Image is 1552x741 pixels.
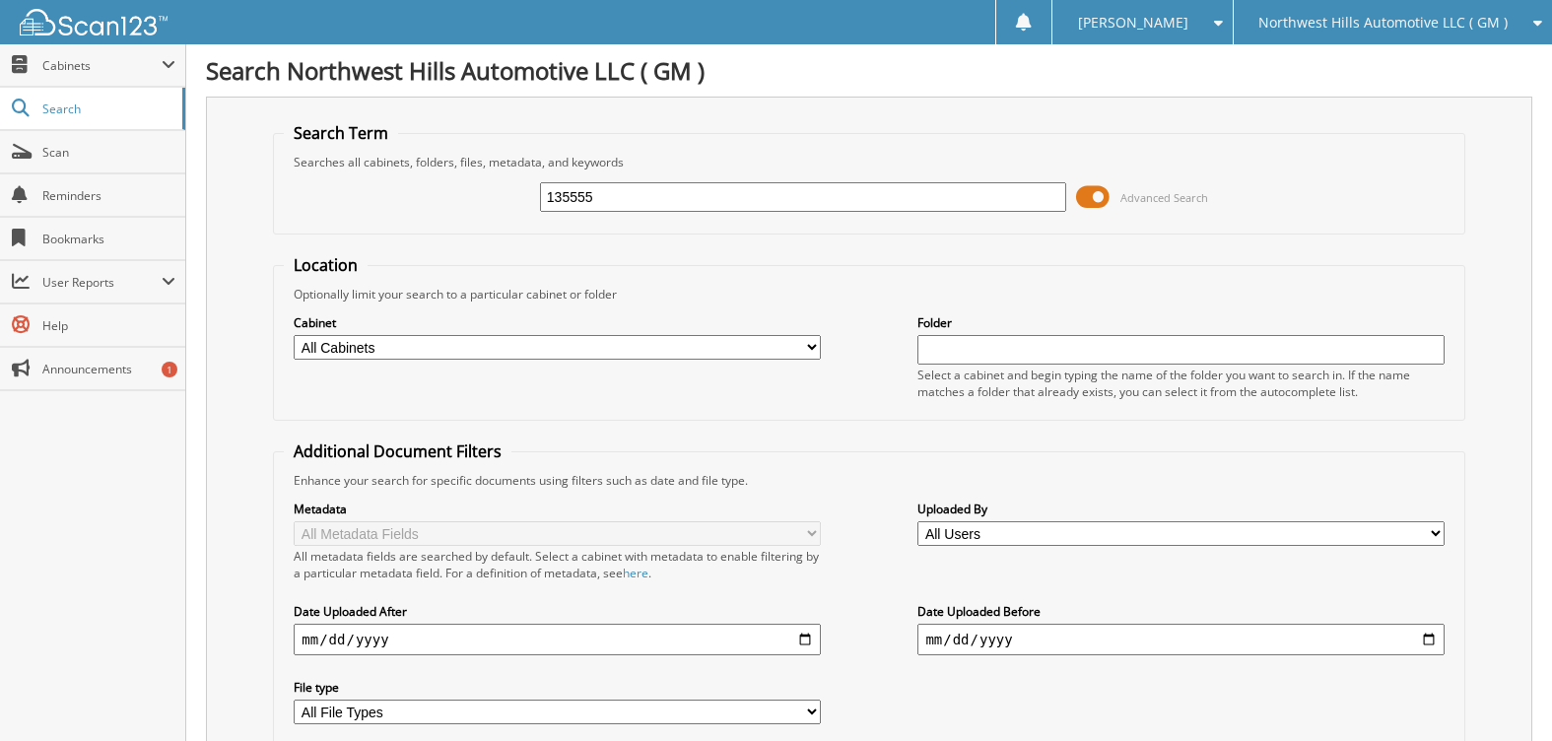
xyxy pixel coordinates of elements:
input: end [917,624,1444,655]
div: Select a cabinet and begin typing the name of the folder you want to search in. If the name match... [917,367,1444,400]
span: Scan [42,144,175,161]
label: File type [294,679,820,696]
span: User Reports [42,274,162,291]
span: Northwest Hills Automotive LLC ( GM ) [1258,17,1508,29]
label: Date Uploaded Before [917,603,1444,620]
label: Date Uploaded After [294,603,820,620]
img: scan123-logo-white.svg [20,9,168,35]
span: Reminders [42,187,175,204]
a: here [623,565,648,581]
iframe: Chat Widget [1453,646,1552,741]
div: 1 [162,362,177,377]
h1: Search Northwest Hills Automotive LLC ( GM ) [206,54,1532,87]
div: Searches all cabinets, folders, files, metadata, and keywords [284,154,1453,170]
div: Optionally limit your search to a particular cabinet or folder [284,286,1453,303]
div: Enhance your search for specific documents using filters such as date and file type. [284,472,1453,489]
span: Advanced Search [1120,190,1208,205]
span: Cabinets [42,57,162,74]
legend: Search Term [284,122,398,144]
input: start [294,624,820,655]
legend: Location [284,254,368,276]
span: [PERSON_NAME] [1078,17,1188,29]
label: Uploaded By [917,501,1444,517]
label: Cabinet [294,314,820,331]
label: Metadata [294,501,820,517]
span: Announcements [42,361,175,377]
span: Help [42,317,175,334]
div: All metadata fields are searched by default. Select a cabinet with metadata to enable filtering b... [294,548,820,581]
legend: Additional Document Filters [284,440,511,462]
label: Folder [917,314,1444,331]
span: Search [42,101,172,117]
span: Bookmarks [42,231,175,247]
